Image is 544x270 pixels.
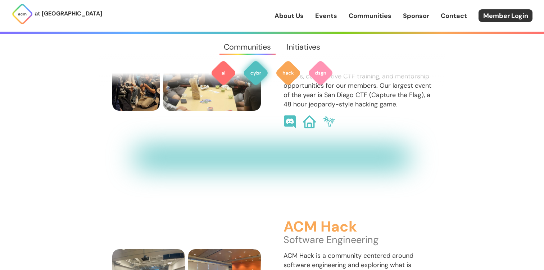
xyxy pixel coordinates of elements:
a: Member Login [479,9,532,22]
h3: ACM Hack [284,219,432,235]
img: SDCTF [322,115,335,128]
a: Communities [216,34,279,60]
a: at [GEOGRAPHIC_DATA] [12,3,102,25]
img: ACM Cyber Website [303,115,316,128]
a: About Us [275,11,304,20]
img: ACM Logo [12,3,33,25]
img: ACM Cyber [243,60,269,86]
a: Initiatives [279,34,328,60]
p: Software Engineering [284,235,432,244]
p: at [GEOGRAPHIC_DATA] [35,9,102,18]
img: ACM Design [308,60,334,86]
img: ACM Cyber Discord [284,115,296,128]
a: Events [315,11,337,20]
img: ACM AI [210,60,236,86]
a: Communities [349,11,391,20]
a: Contact [441,11,467,20]
a: Sponsor [403,11,429,20]
img: ACM Hack [275,60,301,86]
